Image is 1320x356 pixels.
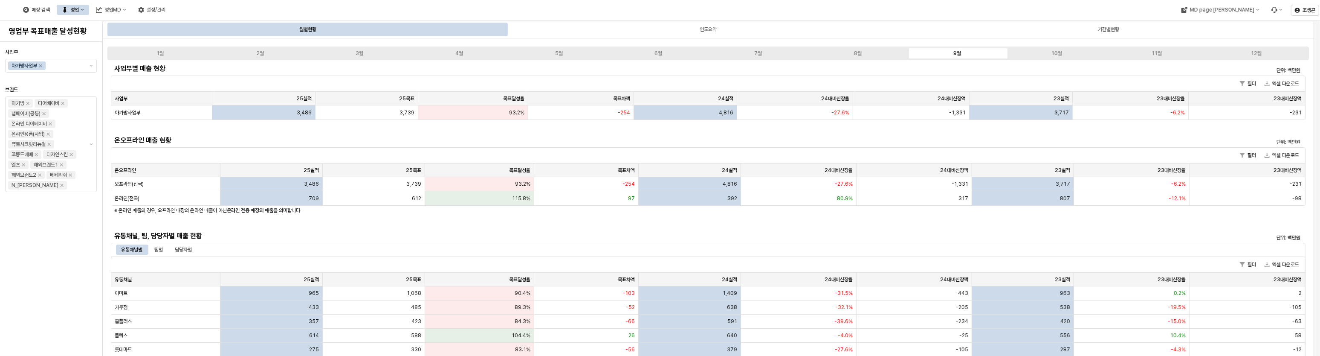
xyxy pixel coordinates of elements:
span: 23대비신장액 [1274,166,1302,173]
span: -12.1% [1169,195,1186,201]
label: 5월 [509,50,609,57]
span: 640 [727,332,737,339]
span: 목표차액 [613,95,630,102]
p: 단위: 백만원 [1012,234,1300,242]
h5: 유통채널, 팀, 담당자별 매출 현황 [114,232,1004,240]
span: -27.6% [835,346,853,353]
div: 팀별 [154,245,163,255]
div: 디어베이비 [38,99,59,108]
div: 아가방사업부 [12,61,37,70]
span: 아가방사업부 [115,109,140,116]
span: 이마트 [115,290,127,297]
span: 23대비신장율 [1158,276,1186,283]
div: 온라인용품(사입) [12,130,45,138]
span: 24대비신장액 [940,166,968,173]
button: MD page [PERSON_NAME] [1176,5,1265,15]
span: -63 [1292,318,1302,325]
span: 3,717 [1054,109,1069,116]
span: 24실적 [722,166,737,173]
span: -6.2% [1170,109,1185,116]
span: 3,486 [304,181,319,187]
span: 1,068 [407,290,421,297]
label: 8월 [808,50,908,57]
span: -4.0% [838,332,853,339]
span: -6.2% [1171,181,1186,187]
span: 485 [411,304,421,311]
h5: 사업부별 매출 현황 [114,64,1004,73]
div: 팀별 [149,245,168,255]
span: 가두점 [115,304,127,311]
span: -231 [1290,109,1302,116]
div: 베베리쉬 [50,171,67,179]
span: -25 [959,332,968,339]
span: 23대비신장율 [1157,95,1185,102]
span: 오프라인(전국) [115,181,144,187]
p: 단위: 백만원 [1012,138,1300,146]
span: -1,331 [952,181,968,187]
span: 420 [1060,318,1070,325]
div: MD page 이동 [1176,5,1265,15]
span: 58 [1295,332,1302,339]
button: 영업 [57,5,89,15]
span: 25목표 [399,95,414,102]
div: 온라인 디어베이비 [12,120,47,128]
div: 기간별현황 [909,23,1308,36]
div: Remove 해외브랜드2 [38,173,41,177]
span: 330 [411,346,421,353]
div: 11월 [1152,50,1162,56]
span: 97 [628,195,635,201]
span: 23대비신장율 [1158,166,1186,173]
span: -98 [1292,195,1302,201]
div: 매장 검색 [18,5,55,15]
label: 2월 [210,50,310,57]
span: 목표달성율 [503,95,524,102]
span: 93.2% [509,109,524,116]
span: 392 [727,195,737,201]
div: 매장 검색 [32,7,50,13]
div: Remove 아가방사업부 [39,64,42,67]
span: 1,409 [723,290,737,297]
div: 영업MD [104,7,121,13]
label: 9월 [907,50,1007,57]
button: 설정/관리 [133,5,171,15]
div: Remove 베베리쉬 [69,173,72,177]
button: 엑셀 다운로드 [1261,79,1303,89]
span: 24대비신장액 [940,276,968,283]
div: Remove 디자인스킨 [69,153,73,156]
span: 379 [727,346,737,353]
span: 3,739 [406,181,421,187]
span: 24대비신장율 [821,95,849,102]
span: 23실적 [1055,166,1070,173]
span: 롯데마트 [115,346,132,353]
div: 7월 [754,50,762,56]
span: 965 [309,290,319,297]
p: 단위: 백만원 [1012,67,1300,74]
span: 24대비신장율 [825,276,853,283]
span: 807 [1060,195,1070,201]
span: 25목표 [406,166,421,173]
span: -103 [622,290,635,297]
span: 433 [309,304,319,311]
span: 25실적 [304,276,319,283]
label: 7월 [708,50,808,57]
div: Remove 해외브랜드1 [60,163,63,166]
span: 목표차액 [618,166,635,173]
span: -27.6% [835,181,853,187]
h5: 온오프라인 매출 현황 [114,136,1004,145]
span: 556 [1060,332,1070,339]
span: 온오프라인 [115,166,136,173]
span: -15.0% [1168,318,1186,325]
div: Remove 온라인용품(사입) [46,132,50,136]
div: 유통채널별 [121,245,142,255]
span: 유통채널 [115,276,132,283]
div: Remove 엘츠 [22,163,25,166]
span: 26 [628,332,635,339]
span: 10.4% [1170,332,1186,339]
span: 115.8% [512,195,530,201]
span: 423 [411,318,421,325]
span: -32.1% [835,304,853,311]
div: 기간별현황 [1098,24,1119,35]
span: 638 [727,304,737,311]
